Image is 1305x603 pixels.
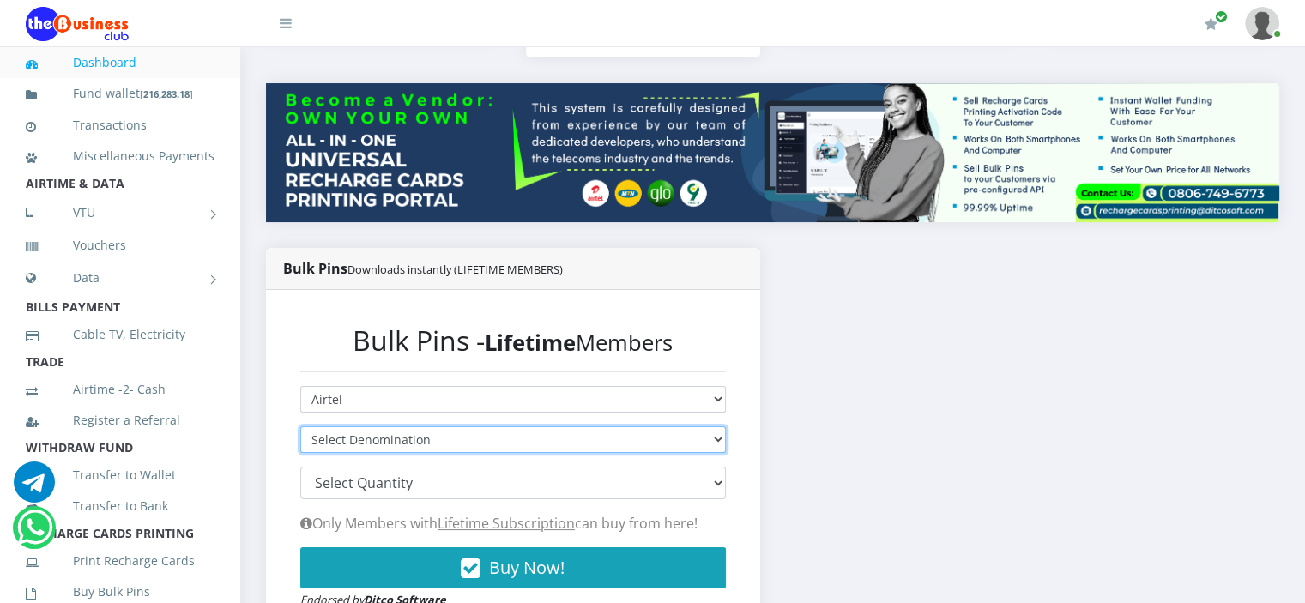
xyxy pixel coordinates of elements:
a: Register a Referral [26,401,214,440]
p: Only Members with can buy from here! [300,513,726,534]
a: Miscellaneous Payments [26,136,214,176]
b: 216,283.18 [143,87,190,100]
a: Transfer to Wallet [26,455,214,495]
a: Print Recharge Cards [26,541,214,581]
img: multitenant_rcp.png [266,83,1279,222]
h2: Bulk Pins - [300,324,726,357]
a: VTU [26,191,214,234]
span: Buy Now! [489,556,565,579]
small: Downloads instantly (LIFETIME MEMBERS) [347,262,563,277]
a: Vouchers [26,226,214,265]
img: Logo [26,7,129,41]
a: Dashboard [26,43,214,82]
a: Fund wallet[216,283.18] [26,74,214,114]
small: Members [485,328,673,358]
b: Lifetime [485,328,576,358]
i: Renew/Upgrade Subscription [1205,17,1217,31]
strong: Bulk Pins [283,259,563,278]
a: Chat for support [17,520,52,548]
img: User [1245,7,1279,40]
a: Transactions [26,106,214,145]
a: Lifetime Subscription [438,514,575,533]
a: Transfer to Bank [26,486,214,526]
a: Chat for support [14,474,55,503]
a: Airtime -2- Cash [26,370,214,409]
a: Cable TV, Electricity [26,315,214,354]
button: Buy Now! [300,547,726,588]
a: Data [26,256,214,299]
span: Renew/Upgrade Subscription [1215,10,1228,23]
small: [ ] [140,87,193,100]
